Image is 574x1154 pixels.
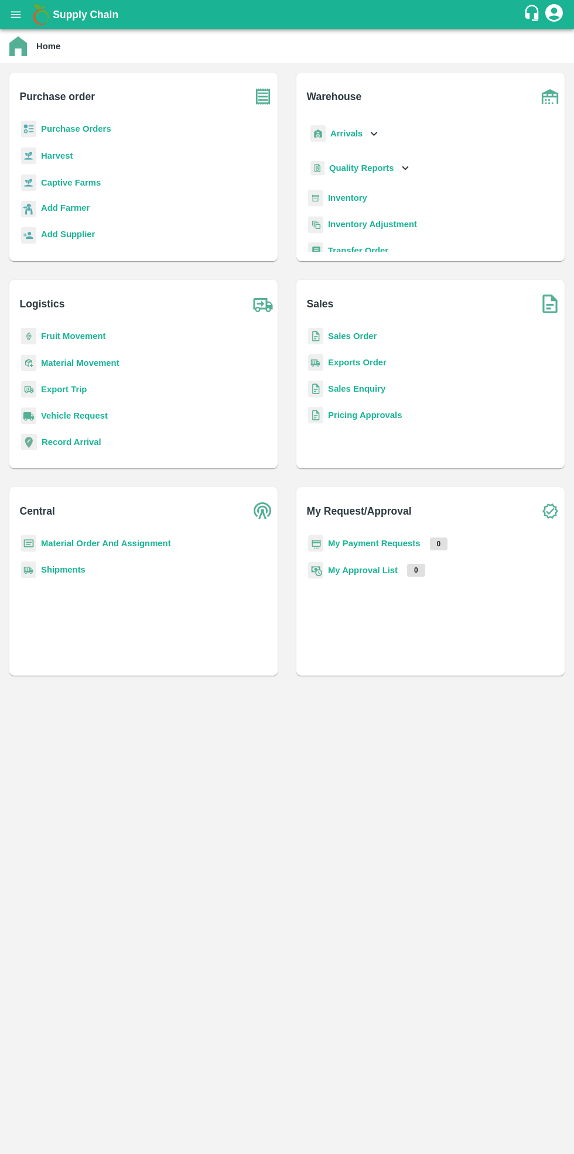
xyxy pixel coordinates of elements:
img: soSales [535,289,565,319]
img: sales [308,328,323,345]
img: sales [308,407,323,424]
a: Exports Order [328,358,387,367]
b: My Request/Approval [307,503,412,519]
b: Warehouse [307,88,362,105]
a: Record Arrival [42,437,101,447]
a: Material Movement [41,358,119,368]
b: Quality Reports [329,163,394,173]
a: Sales Enquiry [328,384,385,393]
a: Material Order And Assignment [41,539,171,548]
img: shipments [21,561,36,578]
a: Harvest [41,151,73,160]
img: delivery [21,381,36,398]
b: Add Supplier [41,230,95,239]
div: customer-support [523,4,544,25]
img: harvest [21,174,36,191]
p: 0 [430,537,448,550]
img: check [535,496,565,526]
b: Supply Chain [53,9,118,20]
a: Shipments [41,565,86,574]
img: shipments [308,354,323,371]
img: vehicle [21,408,36,424]
b: Central [20,503,55,519]
div: Quality Reports [308,156,412,180]
img: approval [308,561,323,579]
img: home [9,36,27,56]
b: Add Farmer [41,203,90,213]
a: My Payment Requests [328,539,421,548]
img: logo [29,3,53,26]
img: sales [308,381,323,398]
img: supplier [21,227,36,244]
img: harvest [21,147,36,165]
a: Captive Farms [41,178,101,187]
img: central [248,496,278,526]
a: My Approval List [328,566,398,575]
img: whInventory [308,190,323,207]
b: Logistics [20,296,65,312]
a: Inventory [328,193,367,203]
div: account of current user [544,2,565,27]
a: Sales Order [328,331,377,341]
img: material [21,354,36,372]
a: Pricing Approvals [328,410,402,420]
a: Export Trip [41,385,87,394]
b: Arrivals [330,129,363,138]
p: 0 [407,564,425,577]
a: Add Farmer [41,201,90,217]
a: Transfer Order [328,246,388,255]
img: recordArrival [21,434,37,450]
a: Fruit Movement [41,331,106,341]
button: open drawer [2,1,29,28]
img: truck [248,289,278,319]
a: Inventory Adjustment [328,220,417,229]
a: Purchase Orders [41,124,111,133]
b: Sales [307,296,334,312]
img: farmer [21,201,36,218]
b: Home [36,42,60,51]
img: qualityReport [310,161,324,176]
img: purchase [248,82,278,111]
img: whTransfer [308,242,323,259]
img: reciept [21,121,36,138]
img: inventory [308,216,323,233]
a: Vehicle Request [41,411,108,420]
img: payment [308,535,323,552]
img: warehouse [535,82,565,111]
img: fruit [21,328,36,345]
a: Add Supplier [41,228,95,244]
a: Supply Chain [53,6,523,23]
img: whArrival [310,125,326,142]
img: centralMaterial [21,535,36,552]
div: Arrivals [308,121,381,147]
b: Purchase order [20,88,95,105]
